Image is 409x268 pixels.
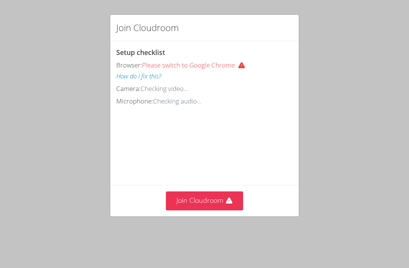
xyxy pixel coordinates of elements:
span: Checking video... [140,84,188,93]
span: Setup checklist [116,48,165,57]
span: Browser: [116,61,142,69]
button: Join Cloudroom [166,191,244,210]
span: Please switch to Google Chrome. [142,61,248,69]
h2: Join Cloudroom [116,21,179,34]
span: Checking audio... [153,97,201,105]
span: Camera: [116,84,140,93]
span: Microphone: [116,97,153,105]
button: How do I fix this? [116,71,161,82]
